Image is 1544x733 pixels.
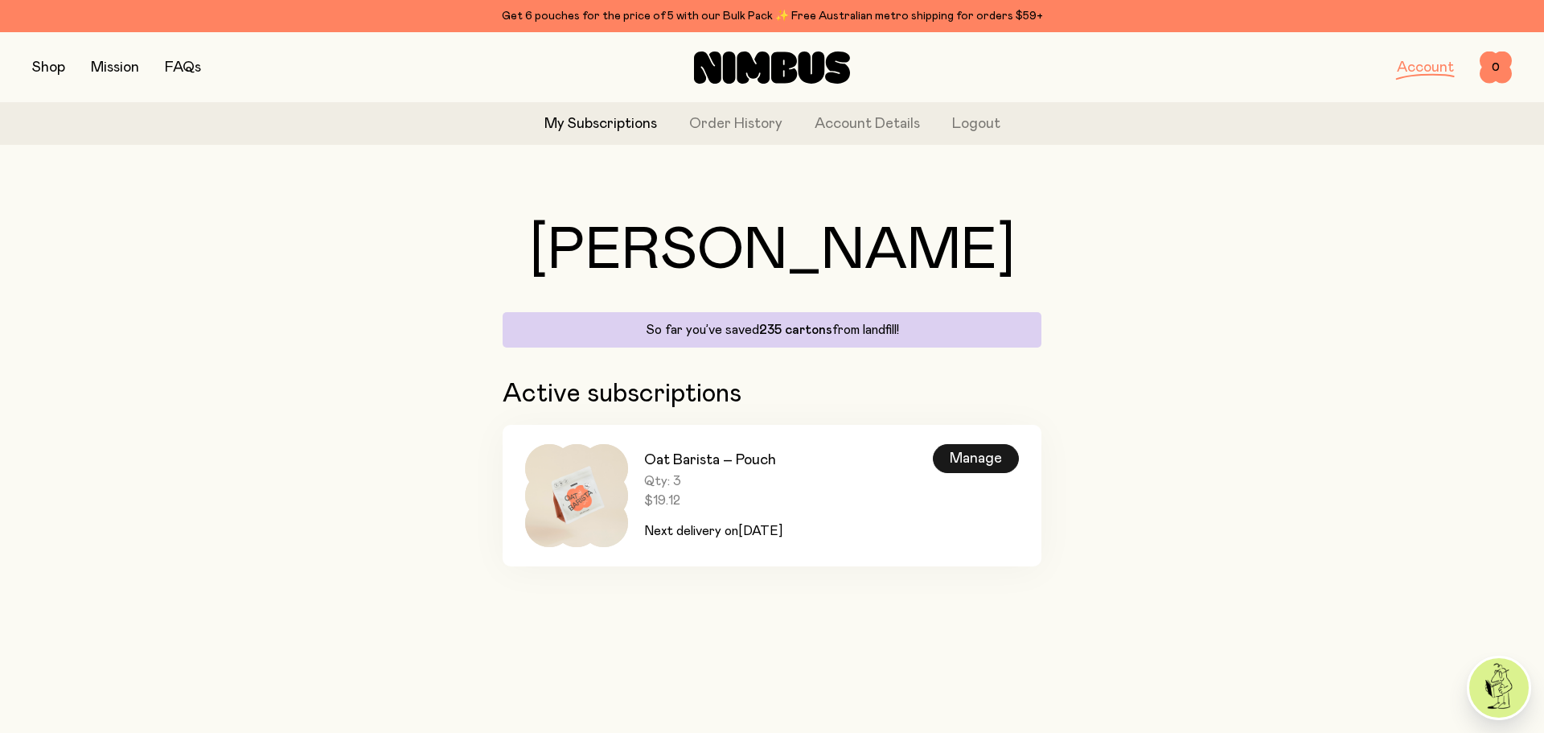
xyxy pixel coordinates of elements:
a: Mission [91,60,139,75]
button: Logout [952,113,1000,135]
p: So far you’ve saved from landfill! [512,322,1032,338]
span: $19.12 [644,492,782,509]
h1: [PERSON_NAME] [503,222,1041,280]
a: Oat Barista – PouchQty: 3$19.12Next delivery on[DATE]Manage [503,425,1041,566]
img: agent [1469,658,1529,718]
p: Next delivery on [644,521,782,541]
a: FAQs [165,60,201,75]
span: 235 cartons [759,323,832,336]
button: 0 [1480,51,1512,84]
span: Qty: 3 [644,473,782,489]
a: Account [1397,60,1454,75]
span: [DATE] [738,525,782,537]
a: Account Details [815,113,920,135]
h2: Active subscriptions [503,380,1041,409]
h3: Oat Barista – Pouch [644,451,782,470]
div: Get 6 pouches for the price of 5 with our Bulk Pack ✨ Free Australian metro shipping for orders $59+ [32,6,1512,26]
div: Manage [933,444,1019,473]
a: My Subscriptions [544,113,657,135]
a: Order History [689,113,782,135]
